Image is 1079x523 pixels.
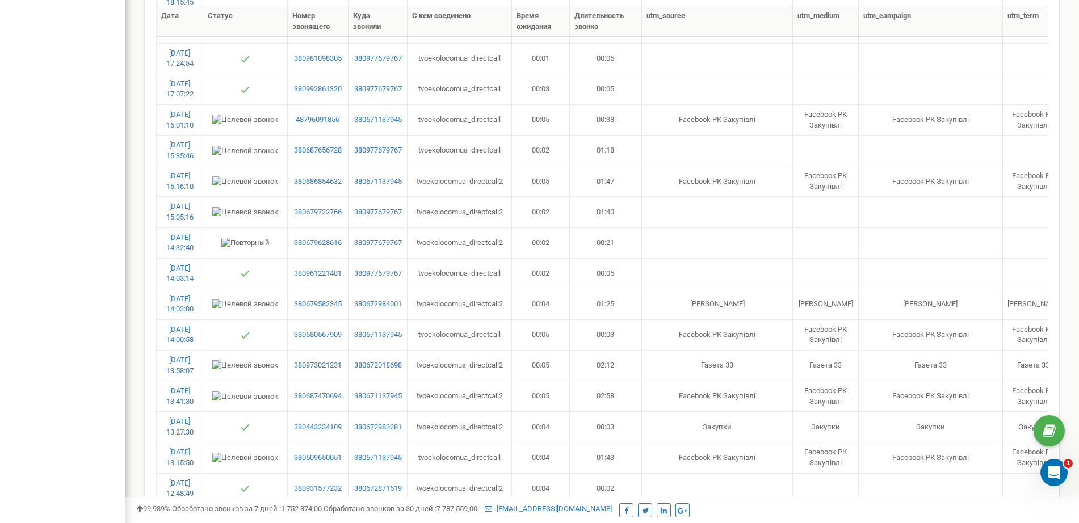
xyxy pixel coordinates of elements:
img: Целевой звонок [212,146,278,157]
td: tvoekolocomua_directcall2 [408,166,512,196]
a: 380671137945 [353,330,403,340]
a: [DATE] 14:00:58 [166,325,194,344]
a: 380977679767 [353,53,403,64]
a: 380961221481 [292,268,343,279]
img: Отвечен [241,269,250,278]
td: Facebook РК Закупівлі [793,104,858,135]
td: tvoekolocomua_directcall2 [408,473,512,504]
td: 00:03 [512,74,570,104]
img: Отвечен [241,331,250,340]
a: 380679722766 [292,207,343,218]
td: Facebook РК Закупівлі [642,166,793,196]
img: Целевой звонок [212,115,278,125]
th: utm_medium [793,6,858,37]
img: Целевой звонок [212,360,278,371]
a: [DATE] 13:41:30 [166,386,194,406]
td: Facebook РК Закупівлі [859,319,1003,350]
td: 00:02 [512,258,570,289]
th: utm_source [642,6,793,37]
th: Куда звонили [349,6,408,37]
td: Facebook РК Закупівлі [642,442,793,473]
img: Целевой звонок [212,207,278,218]
a: [EMAIL_ADDRESS][DOMAIN_NAME] [485,504,612,513]
a: [DATE] 15:16:10 [166,171,194,191]
a: 380977679767 [353,238,403,248]
td: 01:25 [570,289,642,319]
a: [DATE] 17:07:22 [166,79,194,99]
td: Facebook РК Закупівлі [1003,381,1064,411]
th: Время ожидания [512,6,570,37]
td: 00:03 [570,319,642,350]
a: [DATE] 14:03:00 [166,294,194,314]
td: 01:18 [570,135,642,166]
td: tvoekolocomua_directcall [408,104,512,135]
a: 380679582345 [292,299,343,310]
td: Facebook РК Закупівлі [1003,319,1064,350]
td: 01:43 [570,442,642,473]
td: 02:12 [570,350,642,381]
td: 00:05 [570,74,642,104]
td: 00:04 [512,442,570,473]
a: 380977679767 [353,207,403,218]
img: Целевой звонок [212,453,278,463]
td: 00:03 [570,411,642,442]
td: Facebook РК Закупівлі [642,381,793,411]
td: [PERSON_NAME] [859,289,1003,319]
td: [PERSON_NAME] [642,289,793,319]
td: Facebook РК Закупівлі [1003,442,1064,473]
th: Номер звонящего [288,6,348,37]
td: tvoekolocomua_directcall [408,135,512,166]
td: 00:38 [570,104,642,135]
a: 380443234109 [292,422,343,433]
a: 380671137945 [353,176,403,187]
a: 380680567909 [292,330,343,340]
span: Обработано звонков за 7 дней : [172,504,322,513]
a: 380509650051 [292,453,343,463]
td: Закупки [793,411,858,442]
td: Facebook РК Закупівлі [793,166,858,196]
img: Отвечен [241,423,250,432]
td: 00:05 [570,43,642,74]
td: tvoekolocomua_directcall [408,319,512,350]
td: Facebook РК Закупівлі [859,104,1003,135]
td: 00:05 [570,258,642,289]
a: 48796091856 [292,115,343,125]
a: 380671137945 [353,391,403,402]
th: Длительность звонка [570,6,642,37]
img: Целевой звонок [212,391,278,402]
td: tvoekolocomua_directcall2 [408,350,512,381]
td: Facebook РК Закупівлі [642,104,793,135]
a: 380672983281 [353,422,403,433]
td: Facebook РК Закупівлі [859,442,1003,473]
td: Facebook РК Закупівлі [1003,166,1064,196]
a: 380977679767 [353,145,403,156]
td: 00:21 [570,227,642,258]
th: Дата [157,6,203,37]
a: 380686854632 [292,176,343,187]
a: 380687656728 [292,145,343,156]
td: 00:04 [512,411,570,442]
a: [DATE] 13:15:50 [166,448,194,467]
td: 02:58 [570,381,642,411]
td: tvoekolocomua_directcall2 [408,289,512,319]
td: 00:05 [512,350,570,381]
td: tvoekolocomua_directcall [408,442,512,473]
td: Газета 33 [859,350,1003,381]
td: 00:05 [512,166,570,196]
img: Отвечен [241,484,250,493]
span: 1 [1064,459,1073,468]
img: Отвечен [241,54,250,64]
td: Закупки [642,411,793,442]
a: [DATE] 15:05:16 [166,202,194,221]
a: 380672871619 [353,483,403,494]
a: 380672984001 [353,299,403,310]
a: 380671137945 [353,115,403,125]
a: [DATE] 14:03:14 [166,264,194,283]
a: 380672018698 [353,360,403,371]
td: Закупки [859,411,1003,442]
td: 00:04 [512,289,570,319]
a: 380679628616 [292,238,343,248]
td: 00:01 [512,43,570,74]
td: tvoekolocomua_directcall2 [408,381,512,411]
th: С кем соединено [408,6,512,37]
